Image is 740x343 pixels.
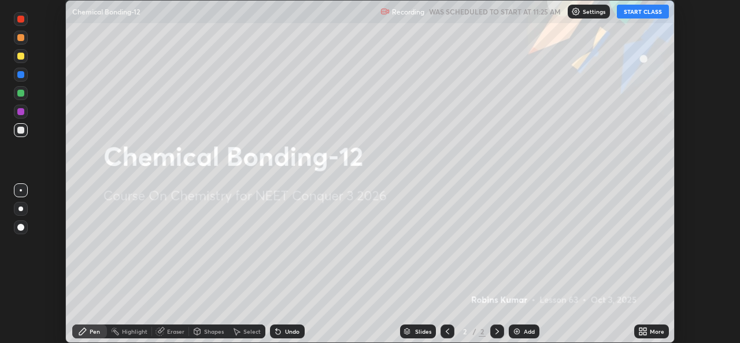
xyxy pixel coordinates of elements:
div: Shapes [204,329,224,334]
div: 2 [459,328,471,335]
button: START CLASS [617,5,669,19]
p: Recording [392,8,424,16]
div: More [650,329,664,334]
div: Slides [415,329,431,334]
div: Highlight [122,329,147,334]
img: recording.375f2c34.svg [380,7,390,16]
div: Eraser [167,329,184,334]
div: Pen [90,329,100,334]
p: Chemical Bonding-12 [72,7,140,16]
img: class-settings-icons [571,7,580,16]
div: 2 [479,326,486,337]
img: add-slide-button [512,327,521,336]
div: Select [243,329,261,334]
h5: WAS SCHEDULED TO START AT 11:25 AM [429,6,561,17]
p: Settings [583,9,605,14]
div: Undo [285,329,299,334]
div: Add [524,329,535,334]
div: / [473,328,476,335]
